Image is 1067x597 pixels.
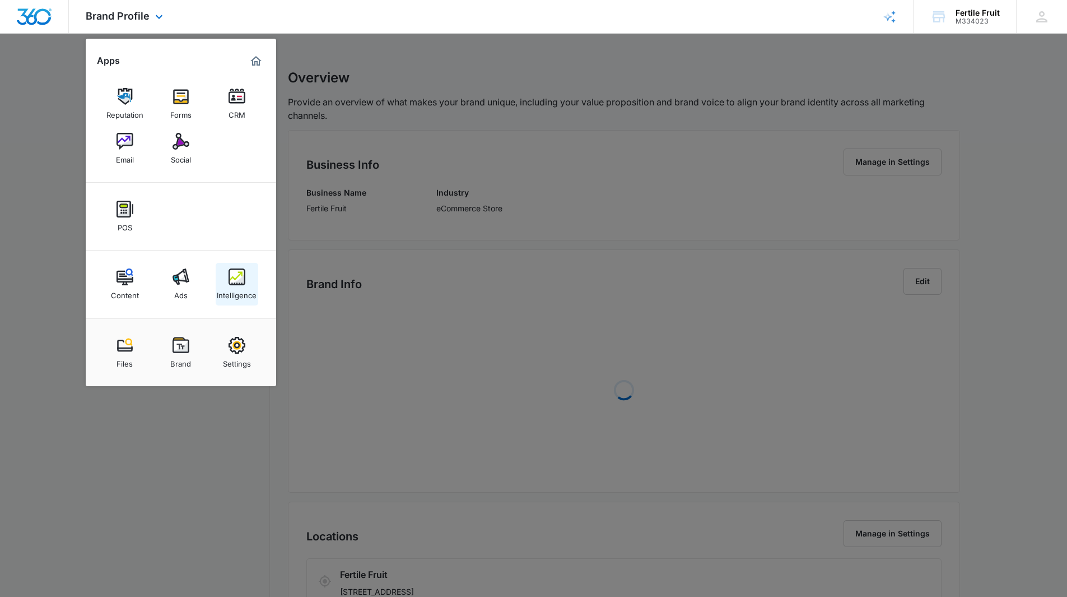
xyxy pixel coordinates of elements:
div: Ads [174,285,188,300]
a: Brand [160,331,202,374]
a: Ads [160,263,202,306]
h2: Apps [97,55,120,66]
a: Email [104,127,146,170]
a: Settings [216,331,258,374]
div: CRM [229,105,245,119]
a: Social [160,127,202,170]
div: Settings [223,354,251,368]
div: Reputation [106,105,143,119]
div: Brand [170,354,191,368]
a: Reputation [104,82,146,125]
a: CRM [216,82,258,125]
a: POS [104,195,146,238]
div: account id [956,17,1000,25]
a: Content [104,263,146,306]
div: POS [118,217,132,232]
div: Email [116,150,134,164]
div: Social [171,150,191,164]
span: Brand Profile [86,10,150,22]
div: Forms [170,105,192,119]
a: Marketing 360® Dashboard [247,52,265,70]
a: Files [104,331,146,374]
div: Intelligence [217,285,257,300]
div: Content [111,285,139,300]
div: account name [956,8,1000,17]
a: Forms [160,82,202,125]
a: Intelligence [216,263,258,306]
div: Files [117,354,133,368]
